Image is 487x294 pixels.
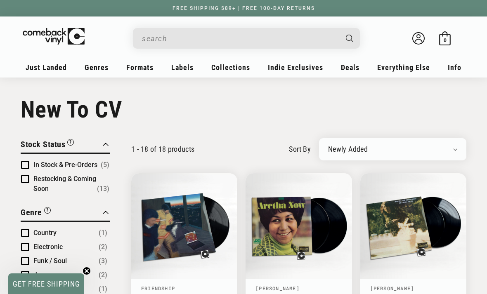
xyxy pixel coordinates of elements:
div: Search [133,28,360,49]
span: Number of products: (2) [99,242,107,252]
span: 0 [444,37,447,43]
button: Search [339,28,361,49]
span: Jazz [33,271,47,279]
span: Labels [171,63,194,72]
a: Friendship [141,285,175,292]
a: FREE SHIPPING $89+ | FREE 100-DAY RETURNS [164,5,323,11]
span: Number of products: (13) [97,184,109,194]
span: Number of products: (2) [99,270,107,280]
label: sort by [289,143,311,155]
span: Collections [211,63,250,72]
span: Formats [126,63,154,72]
span: Indie Exclusives [268,63,323,72]
button: Filter by Stock Status [21,138,74,153]
span: Genre [21,207,42,217]
span: Genres [85,63,109,72]
input: When autocomplete results are available use up and down arrows to review and enter to select [142,30,338,47]
span: GET FREE SHIPPING [13,280,80,288]
span: Number of products: (1) [99,284,107,294]
span: Info [448,63,461,72]
button: Close teaser [83,267,91,275]
span: Number of products: (5) [101,160,109,170]
span: Electronic [33,243,63,251]
span: Funk / Soul [33,257,67,265]
button: Filter by Genre [21,206,51,221]
span: Country [33,229,57,237]
span: Restocking & Coming Soon [33,175,96,193]
a: [PERSON_NAME] [370,285,414,292]
h1: New To CV [21,96,466,123]
span: Number of products: (3) [99,256,107,266]
div: GET FREE SHIPPINGClose teaser [8,273,84,294]
span: Everything Else [377,63,430,72]
span: Number of products: (1) [99,228,107,238]
span: Deals [341,63,359,72]
span: Stock Status [21,139,65,149]
a: [PERSON_NAME] [255,285,300,292]
p: 1 - 18 of 18 products [131,145,195,153]
span: In Stock & Pre-Orders [33,161,97,169]
span: Just Landed [26,63,67,72]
